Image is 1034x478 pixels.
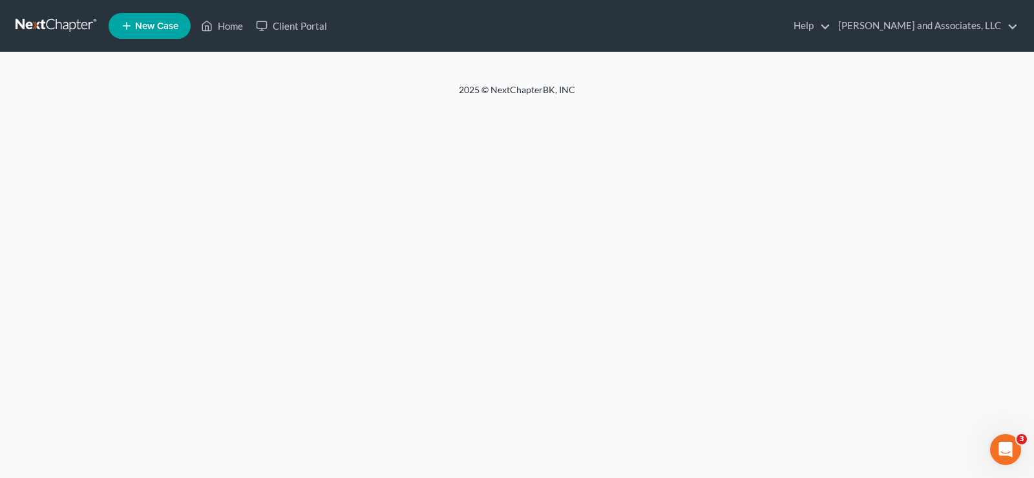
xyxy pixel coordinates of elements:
[249,14,333,38] a: Client Portal
[109,13,191,39] new-legal-case-button: New Case
[990,434,1021,465] iframe: Intercom live chat
[787,14,830,38] a: Help
[832,14,1018,38] a: [PERSON_NAME] and Associates, LLC
[195,14,249,38] a: Home
[149,83,885,107] div: 2025 © NextChapterBK, INC
[1017,434,1027,444] span: 3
